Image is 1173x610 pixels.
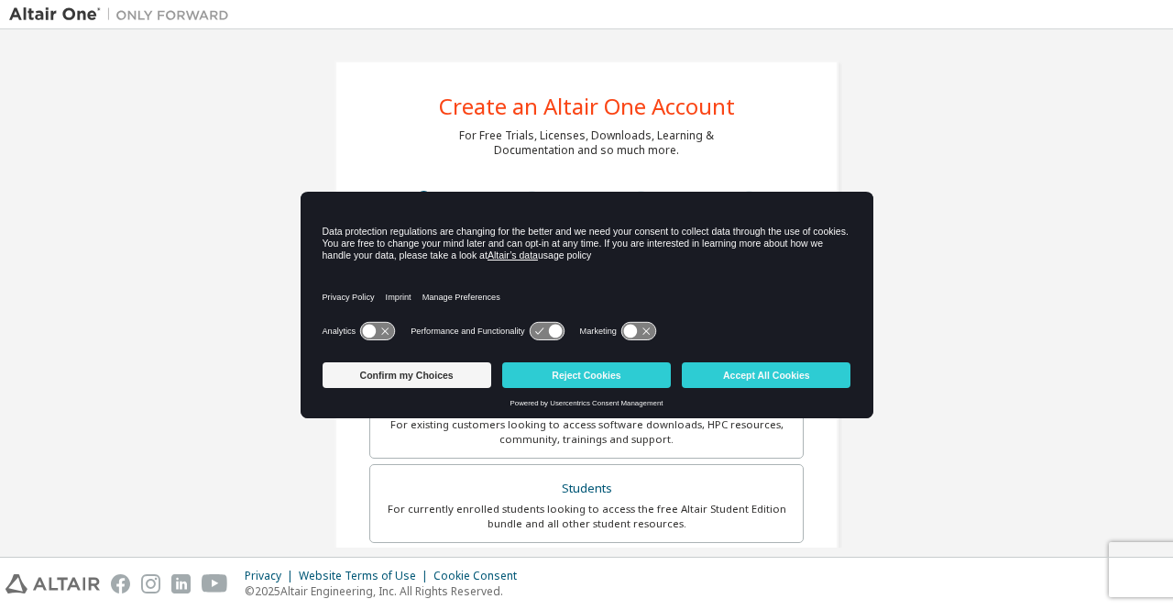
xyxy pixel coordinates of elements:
div: Students [381,476,792,502]
div: For existing customers looking to access software downloads, HPC resources, community, trainings ... [381,417,792,447]
img: instagram.svg [141,574,160,593]
img: Altair One [9,6,238,24]
img: youtube.svg [202,574,228,593]
img: linkedin.svg [171,574,191,593]
p: © 2025 Altair Engineering, Inc. All Rights Reserved. [245,583,528,599]
div: Privacy [245,569,299,583]
img: altair_logo.svg [5,574,100,593]
div: For Free Trials, Licenses, Downloads, Learning & Documentation and so much more. [459,128,714,158]
div: Cookie Consent [433,569,528,583]
img: facebook.svg [111,574,130,593]
div: Website Terms of Use [299,569,433,583]
div: Create an Altair One Account [439,95,735,117]
div: For currently enrolled students looking to access the free Altair Student Edition bundle and all ... [381,502,792,531]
